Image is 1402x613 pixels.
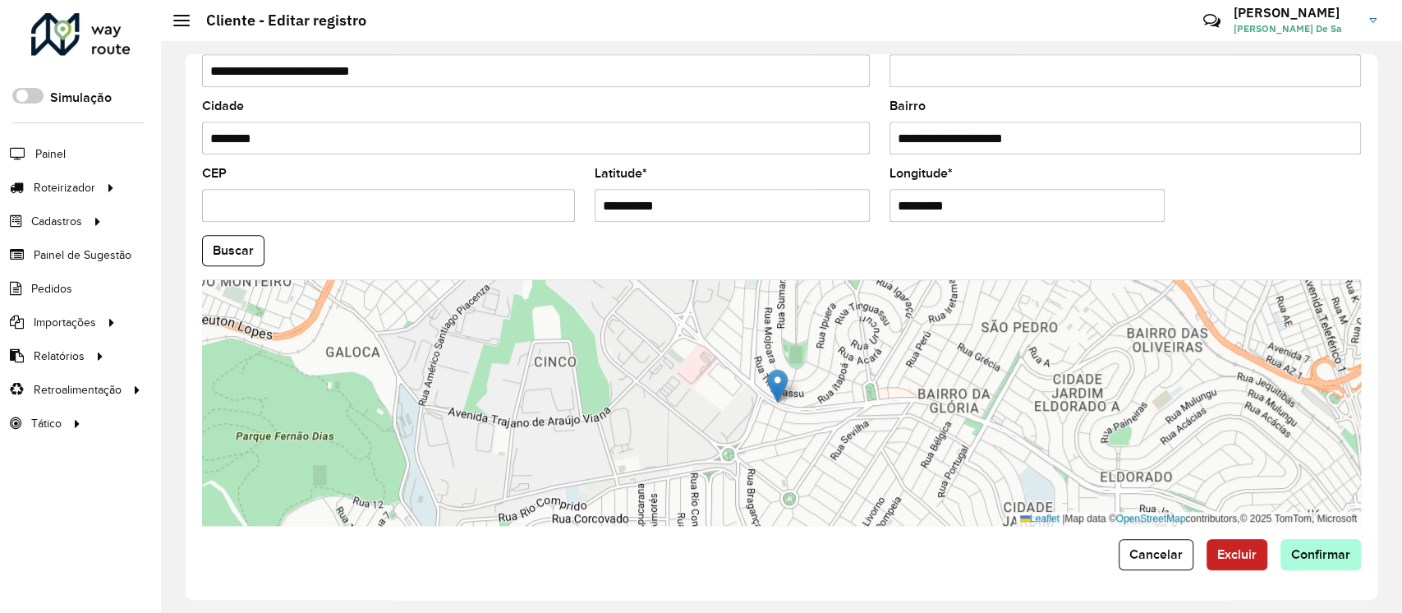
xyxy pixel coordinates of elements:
[1291,547,1350,561] span: Confirmar
[31,280,72,297] span: Pedidos
[31,213,82,230] span: Cadastros
[202,164,227,183] label: CEP
[190,12,366,30] h2: Cliente - Editar registro
[50,88,112,108] label: Simulação
[1062,513,1064,524] span: |
[202,235,264,266] button: Buscar
[34,247,131,264] span: Painel de Sugestão
[1234,5,1357,21] h3: [PERSON_NAME]
[767,369,788,403] img: Marker
[1016,512,1361,526] div: Map data © contributors,© 2025 TomTom, Microsoft
[1119,539,1193,570] button: Cancelar
[889,96,926,116] label: Bairro
[595,164,647,183] label: Latitude
[1217,547,1257,561] span: Excluir
[35,145,66,163] span: Painel
[1234,21,1357,36] span: [PERSON_NAME] De Sa
[34,348,85,365] span: Relatórios
[202,96,244,116] label: Cidade
[1116,513,1186,524] a: OpenStreetMap
[889,164,953,183] label: Longitude
[34,179,95,196] span: Roteirizador
[1020,513,1060,524] a: Leaflet
[31,415,62,432] span: Tático
[1129,547,1183,561] span: Cancelar
[34,381,122,399] span: Retroalimentação
[1194,3,1230,39] a: Contato Rápido
[34,314,96,331] span: Importações
[1207,539,1267,570] button: Excluir
[1280,539,1361,570] button: Confirmar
